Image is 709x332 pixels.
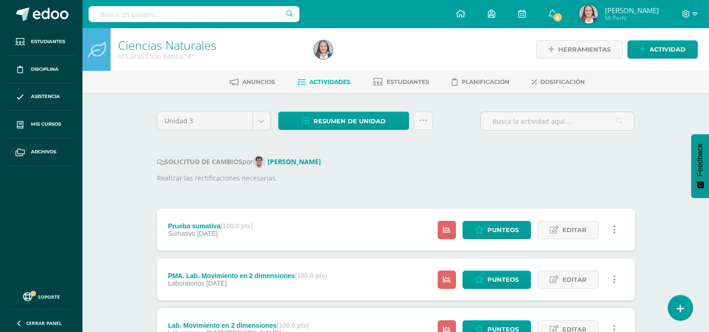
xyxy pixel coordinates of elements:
a: Punteos [463,221,531,239]
span: Anuncios [242,78,275,85]
span: Herramientas [558,41,611,58]
strong: SOLICITUD DE CAMBIOS [157,157,242,166]
span: Laboratorios [168,279,204,287]
a: Archivos [7,138,75,166]
img: 1444eb7d98bddbdb5647118808a2ffe0.png [579,5,598,23]
a: Disciplina [7,56,75,83]
span: Archivos [31,148,56,156]
span: Planificación [462,78,509,85]
a: [PERSON_NAME] [253,157,325,166]
a: Actividad [627,40,698,59]
a: Dosificación [532,75,585,90]
span: Asistencia [31,93,60,100]
span: Resumen de unidad [313,113,386,130]
a: Soporte [11,290,71,302]
span: [DATE] [197,230,218,237]
input: Busca la actividad aquí... [481,112,634,130]
span: 6 [552,12,563,23]
strong: [PERSON_NAME] [268,157,321,166]
span: [PERSON_NAME] [605,6,659,15]
strong: (100.0 pts) [295,272,327,279]
span: Estudiantes [387,78,429,85]
span: Feedback [696,143,704,176]
strong: (100.0 pts) [276,322,309,329]
img: 704bf62b5f4888b8706c21623bdacf21.png [253,156,265,168]
span: Soporte [38,294,60,300]
span: Dosificación [540,78,585,85]
div: PMA. Lab. Movimiento en 2 dimensiones [168,272,327,279]
span: Punteos [487,271,519,288]
span: Editar [562,271,587,288]
span: Cerrar panel [26,320,62,326]
div: III Curso Ciclo Básico 'A' [118,52,303,60]
img: 1444eb7d98bddbdb5647118808a2ffe0.png [314,40,333,59]
a: Asistencia [7,83,75,111]
span: Unidad 3 [164,112,246,130]
a: Estudiantes [373,75,429,90]
span: Mi Perfil [605,14,659,22]
input: Busca un usuario... [89,6,299,22]
a: Planificación [452,75,509,90]
a: Herramientas [536,40,623,59]
div: por [157,156,635,168]
div: Prueba sumativa [168,222,253,230]
a: Anuncios [230,75,275,90]
a: Estudiantes [7,28,75,56]
a: Punteos [463,271,531,289]
div: Lab. Movimiento en 2 dimensiones [168,322,309,329]
p: Realizar las rectificaciones necesarias. [157,173,635,183]
span: Disciplina [31,66,59,73]
a: Unidad 3 [157,112,270,130]
a: Resumen de unidad [278,112,409,130]
button: Feedback - Mostrar encuesta [691,134,709,198]
h1: Ciencias Naturales [118,38,303,52]
span: Actividades [309,78,351,85]
a: Mis cursos [7,111,75,138]
a: Actividades [298,75,351,90]
span: Sumativo [168,230,195,237]
span: [DATE] [206,279,227,287]
a: Ciencias Naturales [118,37,216,53]
span: Punteos [487,221,519,239]
span: Actividad [649,41,686,58]
span: Editar [562,221,587,239]
span: Estudiantes [31,38,65,45]
strong: (100.0 pts) [220,222,253,230]
span: Mis cursos [31,121,61,128]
